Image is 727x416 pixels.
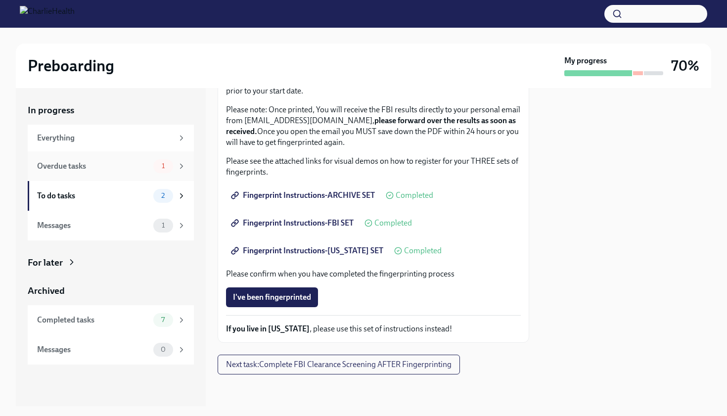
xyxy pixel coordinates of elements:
a: Fingerprint Instructions-[US_STATE] SET [226,241,390,261]
button: I've been fingerprinted [226,287,318,307]
a: In progress [28,104,194,117]
div: Messages [37,344,149,355]
p: Please confirm when you have completed the fingerprinting process [226,269,521,279]
span: Fingerprint Instructions-ARCHIVE SET [233,190,375,200]
span: Fingerprint Instructions-[US_STATE] SET [233,246,383,256]
a: Messages0 [28,335,194,365]
span: 7 [155,316,171,324]
div: Messages [37,220,149,231]
span: Fingerprint Instructions-FBI SET [233,218,354,228]
h3: 70% [671,57,699,75]
button: Next task:Complete FBI Clearance Screening AFTER Fingerprinting [218,355,460,374]
a: Fingerprint Instructions-ARCHIVE SET [226,185,382,205]
div: To do tasks [37,190,149,201]
p: , please use this set of instructions instead! [226,324,521,334]
span: 1 [156,222,171,229]
a: To do tasks2 [28,181,194,211]
span: I've been fingerprinted [233,292,311,302]
div: Everything [37,133,173,143]
img: CharlieHealth [20,6,75,22]
span: 2 [155,192,171,199]
span: 0 [155,346,172,353]
p: Please see the attached links for visual demos on how to register for your THREE sets of fingerpr... [226,156,521,178]
span: Completed [374,219,412,227]
a: Fingerprint Instructions-FBI SET [226,213,361,233]
strong: If you live in [US_STATE] [226,324,310,333]
a: Completed tasks7 [28,305,194,335]
span: 1 [156,162,171,170]
span: Next task : Complete FBI Clearance Screening AFTER Fingerprinting [226,360,452,370]
span: Completed [396,191,433,199]
strong: My progress [564,55,607,66]
span: Completed [404,247,442,255]
a: For later [28,256,194,269]
a: Archived [28,284,194,297]
a: Messages1 [28,211,194,240]
h2: Preboarding [28,56,114,76]
div: Overdue tasks [37,161,149,172]
a: Everything [28,125,194,151]
p: Please note: Once printed, You will receive the FBI results directly to your personal email from ... [226,104,521,148]
div: Completed tasks [37,315,149,325]
div: For later [28,256,63,269]
a: Overdue tasks1 [28,151,194,181]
